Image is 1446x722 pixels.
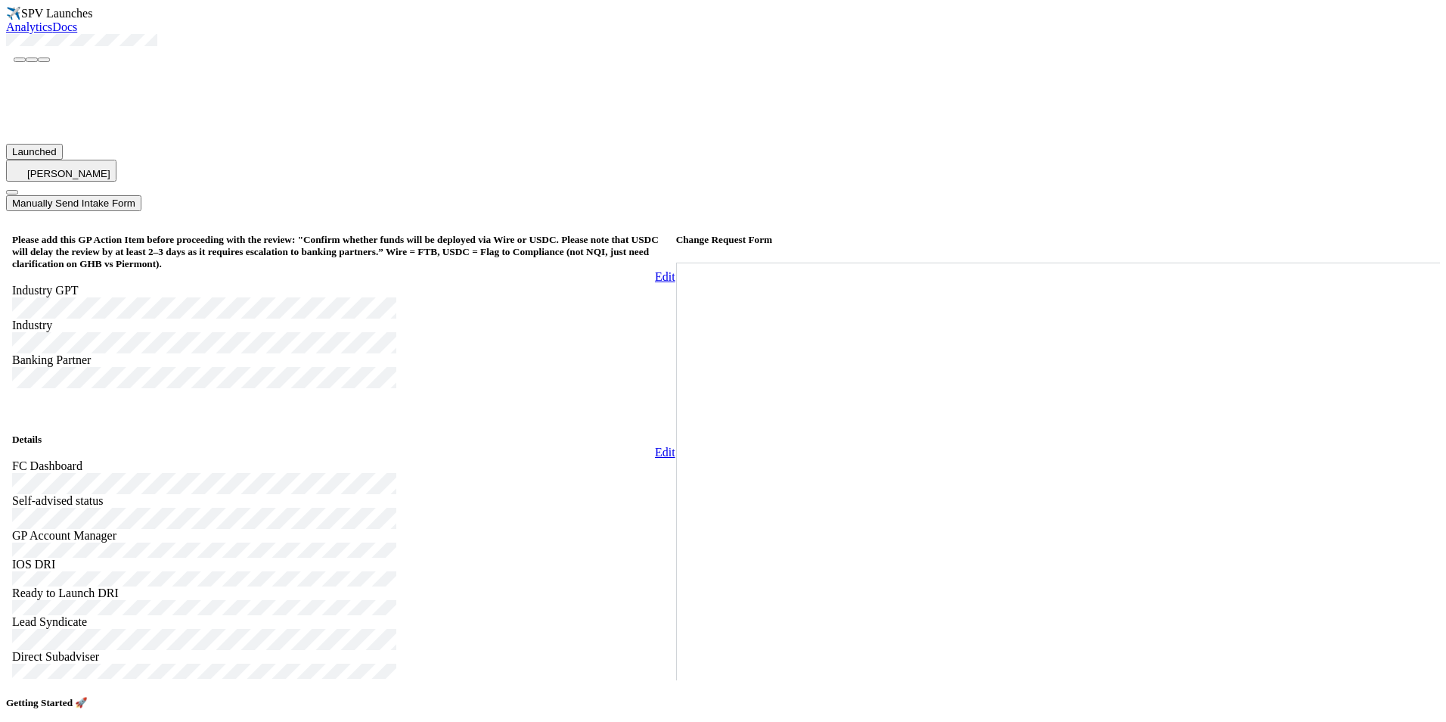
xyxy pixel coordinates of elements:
[12,558,675,571] div: IOS DRI
[6,697,1440,709] h5: Getting Started 🚀
[12,529,675,543] div: GP Account Manager
[52,20,77,33] a: Docs
[12,284,675,297] div: Industry GPT
[676,234,1445,246] h5: Change Request Form
[12,587,675,600] div: Ready to Launch DRI
[12,353,675,367] div: Banking Partner
[12,615,675,629] div: Lead Syndicate
[12,234,675,270] h5: Please add this GP Action Item before proceeding with the review: "Confirm whether funds will be ...
[12,679,675,692] div: Portfolio Company
[6,20,52,33] a: Analytics
[6,195,141,211] button: Manually Send Intake Form
[655,446,675,459] a: Edit
[12,494,675,508] div: Self-advised status
[6,7,21,20] span: ✈️
[655,270,675,283] a: Edit
[21,7,92,20] span: SPV Launches
[12,162,27,177] img: avatar_b0da76e8-8e9d-47e0-9b3e-1b93abf6f697.png
[12,650,675,664] div: Direct Subadviser
[12,434,675,446] h5: Details
[6,160,116,182] button: [PERSON_NAME]
[27,168,110,179] span: [PERSON_NAME]
[12,319,675,332] div: Industry
[12,459,675,473] div: FC Dashboard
